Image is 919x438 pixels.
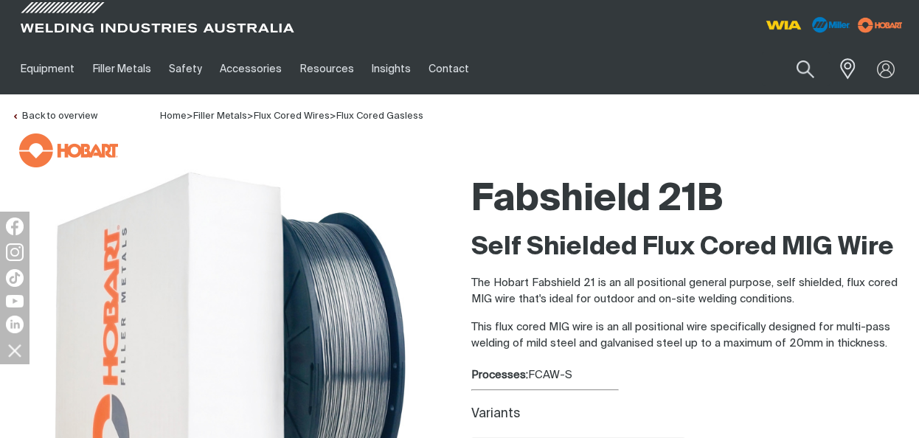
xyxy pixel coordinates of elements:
p: This flux cored MIG wire is an all positional wire specifically designed for multi-pass welding o... [471,319,907,352]
img: miller [853,14,907,36]
strong: Processes: [471,369,528,380]
a: Flux Cored Gasless [336,111,423,121]
a: Resources [291,44,363,94]
span: Home [160,111,187,121]
label: Variants [471,408,520,420]
img: hide socials [2,338,27,363]
img: Hobart [19,133,118,167]
a: Safety [160,44,211,94]
span: > [330,111,336,121]
img: YouTube [6,295,24,307]
a: Home [160,110,187,121]
button: Search products [780,52,830,86]
input: Product name or item number... [762,52,830,86]
a: Flux Cored Wires [254,111,330,121]
h1: Fabshield 21B [471,176,907,224]
p: The Hobart Fabshield 21 is an all positional general purpose, self shielded, flux cored MIG wire ... [471,275,907,308]
span: > [247,111,254,121]
a: Back to overview of Flux Cored Gasless [12,111,97,121]
img: Instagram [6,243,24,261]
img: TikTok [6,269,24,287]
a: Accessories [211,44,291,94]
img: Facebook [6,218,24,235]
nav: Main [12,44,684,94]
a: Filler Metals [193,111,247,121]
img: LinkedIn [6,316,24,333]
span: > [187,111,193,121]
div: FCAW-S [471,367,907,384]
h2: Self Shielded Flux Cored MIG Wire [471,232,907,264]
a: Contact [420,44,478,94]
a: Equipment [12,44,83,94]
a: Insights [363,44,420,94]
a: Filler Metals [83,44,159,94]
